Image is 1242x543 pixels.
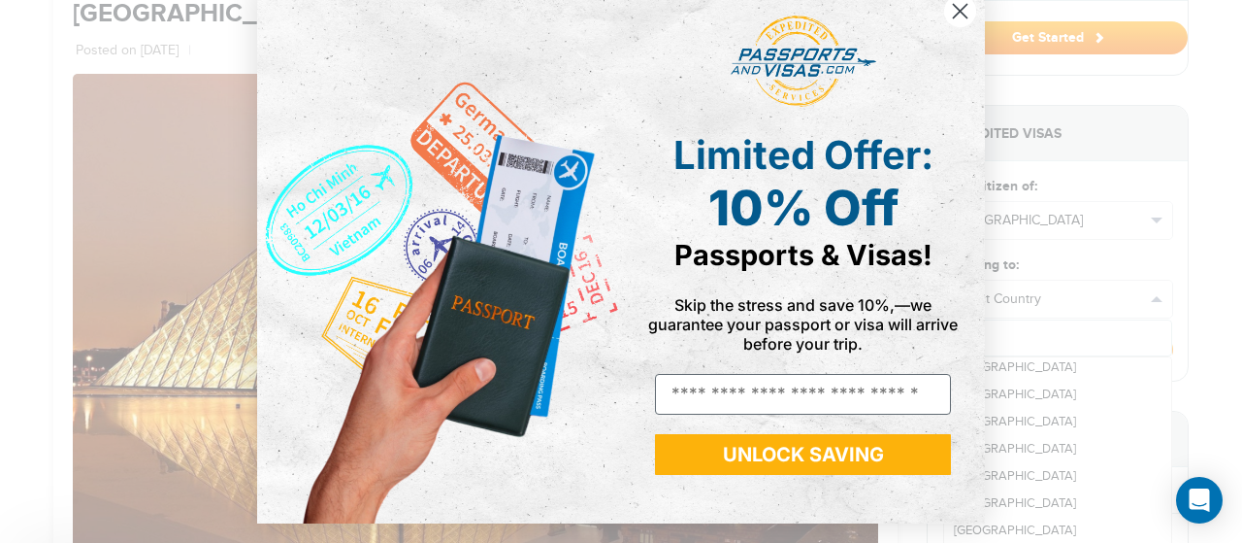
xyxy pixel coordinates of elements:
[674,238,932,272] span: Passports & Visas!
[673,131,933,179] span: Limited Offer:
[1176,477,1223,524] div: Open Intercom Messenger
[648,295,958,354] span: Skip the stress and save 10%,—we guarantee your passport or visa will arrive before your trip.
[708,179,899,237] span: 10% Off
[731,16,876,107] img: passports and visas
[655,434,951,475] button: UNLOCK SAVING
